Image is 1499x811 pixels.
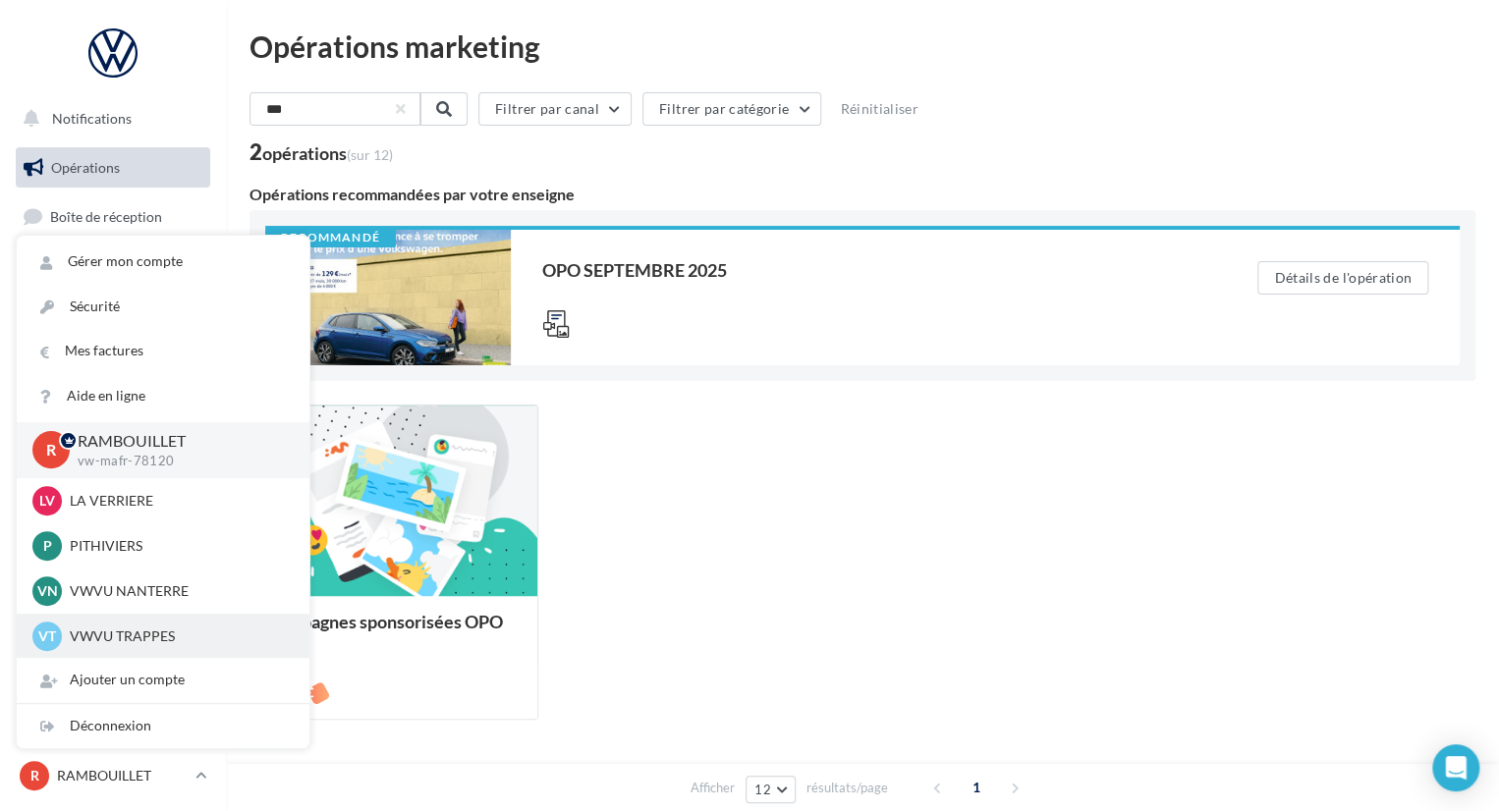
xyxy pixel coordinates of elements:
span: 12 [754,782,771,797]
a: R RAMBOUILLET [16,757,210,794]
div: OPO SEPTEMBRE 2025 [542,261,1179,279]
div: 2 [250,141,393,163]
a: Boîte de réception [12,195,214,238]
span: VT [38,626,56,646]
div: Recommandé [265,230,396,247]
a: Campagnes [12,296,214,337]
a: PLV et print personnalisable [12,490,214,548]
span: P [43,536,52,556]
span: R [46,439,56,461]
a: Médiathèque [12,393,214,434]
p: PITHIVIERS [70,536,286,556]
p: LA VERRIERE [70,491,286,511]
button: Notifications [12,98,206,139]
a: Gérer mon compte [17,240,309,284]
button: Filtrer par canal [478,92,632,126]
button: Détails de l'opération [1257,261,1428,295]
span: Boîte de réception [50,208,162,225]
span: Afficher [691,779,735,797]
p: RAMBOUILLET [78,430,278,453]
span: Opérations [51,159,120,176]
div: Opérations recommandées par votre enseigne [250,187,1475,202]
p: VWVU NANTERRE [70,581,286,601]
div: Opérations marketing [250,31,1475,61]
span: LV [39,491,55,511]
a: Sécurité [17,285,309,329]
span: Notifications [52,110,132,127]
button: Filtrer par catégorie [642,92,821,126]
div: Open Intercom Messenger [1432,744,1479,791]
a: Opérations [12,147,214,189]
a: Visibilité en ligne [12,246,214,288]
a: Calendrier [12,442,214,483]
span: R [30,766,39,785]
a: Contacts [12,344,214,385]
a: Aide en ligne [17,374,309,418]
p: VWVU TRAPPES [70,626,286,646]
span: (sur 12) [347,146,393,163]
a: Campagnes DataOnDemand [12,556,214,614]
div: Ajouter un compte [17,658,309,702]
div: Campagnes sponsorisées OPO [266,612,522,651]
div: Déconnexion [17,704,309,748]
button: Réinitialiser [832,97,926,121]
span: résultats/page [806,779,888,797]
span: VN [37,581,58,601]
p: RAMBOUILLET [57,766,188,785]
a: Mes factures [17,329,309,373]
span: 1 [961,772,992,803]
p: vw-mafr-78120 [78,453,278,470]
button: 12 [746,776,796,803]
div: opérations [262,144,393,162]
